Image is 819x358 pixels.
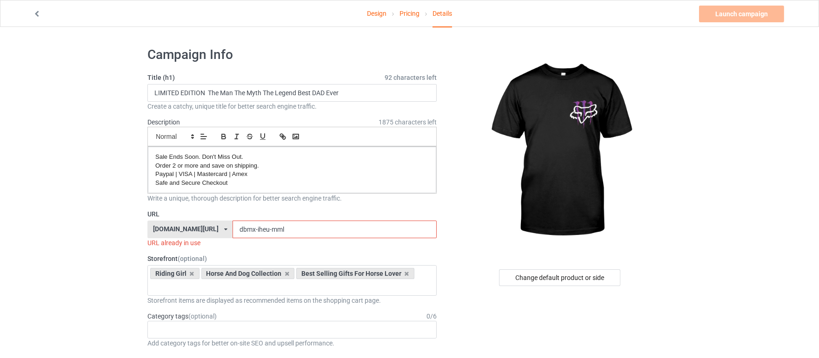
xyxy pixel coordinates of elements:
[147,338,437,348] div: Add category tags for better on-site SEO and upsell performance.
[147,194,437,203] div: Write a unique, thorough description for better search engine traffic.
[147,102,437,111] div: Create a catchy, unique title for better search engine traffic.
[188,312,217,320] span: (optional)
[147,118,180,126] label: Description
[147,73,437,82] label: Title (h1)
[400,0,419,26] a: Pricing
[433,0,452,27] div: Details
[155,179,227,186] span: Safe and Secure Checkout
[155,162,259,169] span: Order 2 or more and save on shipping.
[147,209,437,219] label: URL
[178,255,207,262] span: (optional)
[367,0,386,26] a: Design
[153,226,219,232] div: [DOMAIN_NAME][URL]
[147,296,437,305] div: Storefront items are displayed as recommended items on the shopping cart page.
[499,269,620,286] div: Change default product or side
[150,268,200,279] div: Riding Girl
[426,312,437,321] div: 0 / 6
[379,117,437,127] span: 1875 characters left
[155,170,247,177] span: Paypal | VISA | Mastercard | Amex
[147,254,437,263] label: Storefront
[296,268,414,279] div: Best Selling Gifts For Horse Lover
[385,73,437,82] span: 92 characters left
[147,238,437,247] div: URL already in use
[147,46,437,63] h1: Campaign Info
[147,312,217,321] label: Category tags
[155,153,243,160] span: Sale Ends Soon. Don't Miss Out.
[201,268,295,279] div: Horse And Dog Collection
